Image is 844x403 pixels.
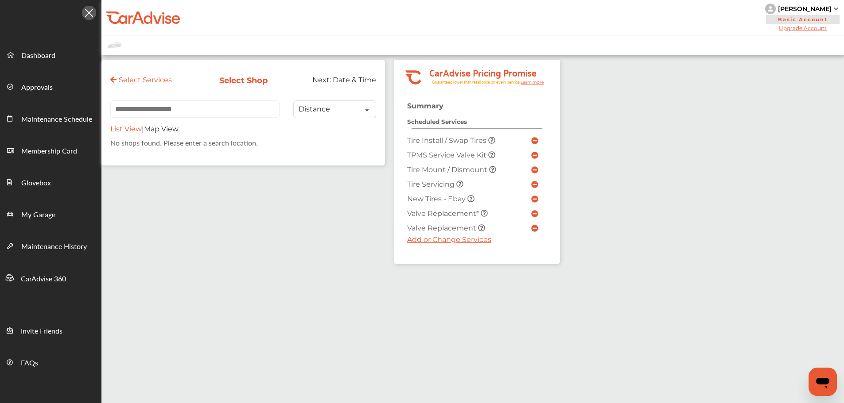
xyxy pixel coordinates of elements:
img: placeholder_car.fcab19be.svg [108,40,121,51]
span: New Tires - Ebay [407,195,467,203]
span: Date & Time [333,76,376,84]
a: Maintenance Schedule [0,102,101,134]
tspan: Learn more [521,80,544,84]
span: Map View [144,125,179,133]
a: Approvals [0,70,101,102]
span: List View [110,125,142,133]
a: Membership Card [0,134,101,166]
span: Glovebox [21,177,51,189]
div: Next: [290,76,383,92]
a: Add or Change Services [407,235,491,244]
strong: Summary [407,102,443,110]
span: FAQs [21,357,38,369]
span: Valve Replacement [407,224,478,232]
span: Basic Account [766,15,840,24]
span: TPMS Service Valve Kit [407,151,488,159]
span: Tire Install / Swap Tires [407,136,488,145]
a: Select Services [110,76,172,84]
span: CarAdvise 360 [21,273,66,285]
span: Maintenance History [21,241,87,253]
div: No shops found. Please enter a search location. [110,138,376,148]
div: [PERSON_NAME] [778,5,832,13]
img: sCxJUJ+qAmfqhQGDUl18vwLg4ZYJ6CxN7XmbOMBAAAAAElFTkSuQmCC [834,8,838,10]
span: Upgrade Account [765,25,840,31]
a: Dashboard [0,38,101,70]
tspan: Guaranteed lower than retail price on every service. [432,79,521,85]
span: Tire Servicing [407,180,456,188]
a: Glovebox [0,166,101,198]
tspan: CarAdvise Pricing Promise [429,64,537,80]
span: Maintenance Schedule [21,114,92,125]
a: Maintenance History [0,230,101,261]
a: My Garage [0,198,101,230]
span: Invite Friends [21,326,62,337]
span: Approvals [21,82,53,93]
span: My Garage [21,209,55,221]
img: knH8PDtVvWoAbQRylUukY18CTiRevjo20fAtgn5MLBQj4uumYvk2MzTtcAIzfGAtb1XOLVMAvhLuqoNAbL4reqehy0jehNKdM... [765,4,776,14]
img: Icon.5fd9dcc7.svg [82,6,96,20]
span: Dashboard [21,50,55,61]
strong: Scheduled Services [407,118,467,125]
span: Membership Card [21,146,77,157]
div: Select Shop [204,76,283,85]
span: Tire Mount / Dismount [407,165,489,174]
div: | [110,125,376,138]
span: Valve Replacement* [407,209,481,218]
div: Distance [299,106,330,113]
iframe: Button to launch messaging window [809,368,837,396]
